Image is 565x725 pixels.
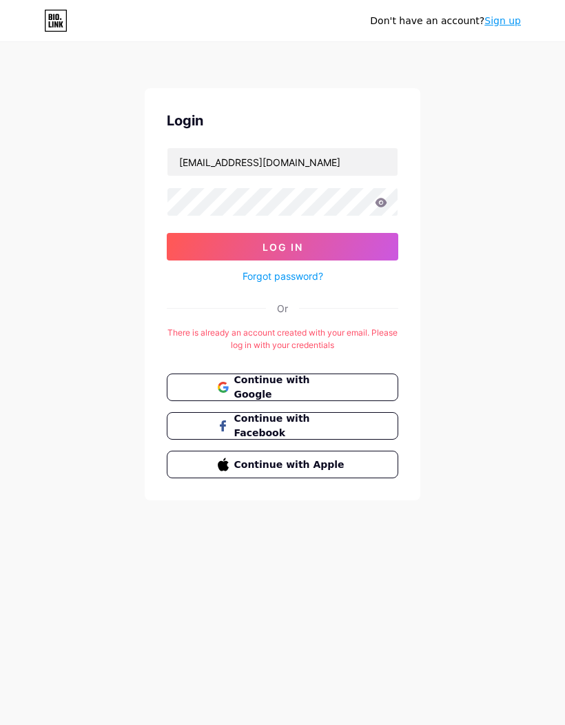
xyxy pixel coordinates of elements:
[263,241,303,253] span: Log In
[167,148,398,176] input: Username
[167,327,398,351] div: There is already an account created with your email. Please log in with your credentials
[484,15,521,26] a: Sign up
[370,14,521,28] div: Don't have an account?
[234,373,348,402] span: Continue with Google
[167,233,398,261] button: Log In
[167,110,398,131] div: Login
[167,412,398,440] button: Continue with Facebook
[234,458,348,472] span: Continue with Apple
[243,269,323,283] a: Forgot password?
[277,301,288,316] div: Or
[234,411,348,440] span: Continue with Facebook
[167,374,398,401] button: Continue with Google
[167,451,398,478] button: Continue with Apple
